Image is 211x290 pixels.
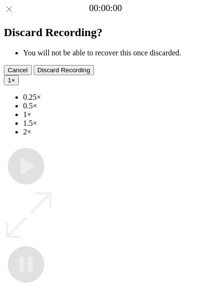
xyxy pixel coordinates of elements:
[23,119,207,128] li: 1.5×
[4,65,32,75] button: Cancel
[8,77,11,84] span: 1
[34,65,94,75] button: Discard Recording
[4,26,207,39] h2: Discard Recording?
[23,110,207,119] li: 1×
[23,128,207,136] li: 2×
[23,102,207,110] li: 0.5×
[89,3,122,13] a: 00:00:00
[23,49,207,57] li: You will not be able to recover this once discarded.
[23,93,207,102] li: 0.25×
[4,75,19,85] button: 1×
